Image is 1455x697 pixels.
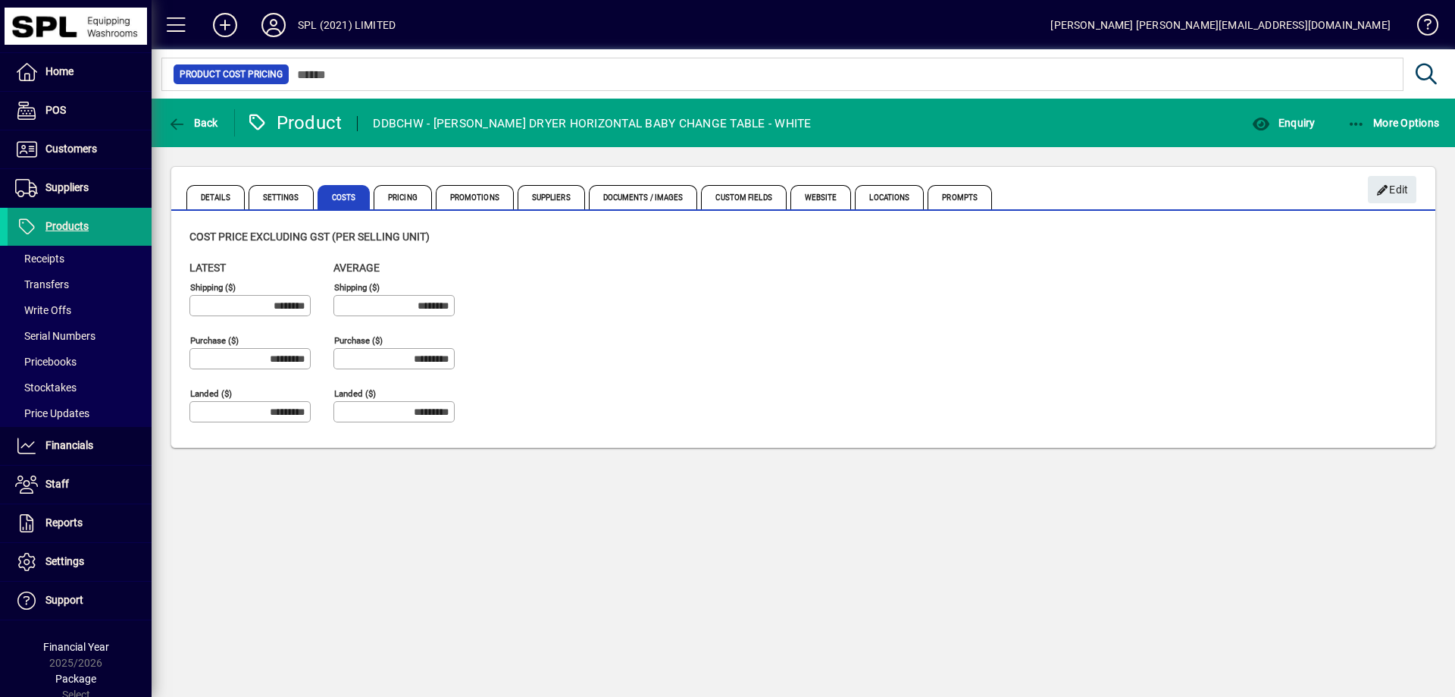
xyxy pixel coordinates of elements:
span: Pricing [374,185,432,209]
button: More Options [1344,109,1444,137]
a: POS [8,92,152,130]
a: Knowledge Base [1406,3,1436,52]
a: Settings [8,543,152,581]
span: Staff [45,478,69,490]
span: Home [45,65,74,77]
app-page-header-button: Back [152,109,235,137]
span: Financial Year [43,641,109,653]
span: Stocktakes [15,381,77,394]
span: Average [333,262,380,274]
div: SPL (2021) LIMITED [298,13,396,37]
button: Back [164,109,222,137]
span: Product Cost Pricing [180,67,283,82]
span: Latest [189,262,226,274]
a: Price Updates [8,400,152,426]
a: Support [8,582,152,620]
a: Customers [8,130,152,168]
span: Receipts [15,253,64,265]
span: Suppliers [45,181,89,193]
div: Product [246,111,343,135]
span: Edit [1376,177,1409,203]
mat-label: Landed ($) [334,388,376,399]
button: Enquiry [1248,109,1319,137]
a: Write Offs [8,297,152,323]
mat-label: Shipping ($) [190,282,236,293]
button: Edit [1368,176,1416,203]
span: Cost price excluding GST (per selling unit) [189,231,430,243]
span: Custom Fields [701,185,786,209]
span: Suppliers [518,185,585,209]
span: POS [45,104,66,116]
span: Promotions [436,185,514,209]
span: Enquiry [1252,117,1315,129]
mat-label: Landed ($) [190,388,232,399]
mat-label: Shipping ($) [334,282,380,293]
span: Settings [249,185,314,209]
a: Serial Numbers [8,323,152,349]
a: Reports [8,504,152,542]
span: Locations [855,185,924,209]
span: More Options [1347,117,1440,129]
span: Customers [45,143,97,155]
mat-label: Purchase ($) [190,335,239,346]
a: Financials [8,427,152,465]
button: Add [201,11,249,39]
span: Products [45,220,89,232]
mat-label: Purchase ($) [334,335,383,346]
span: Transfers [15,278,69,290]
span: Package [55,673,96,685]
a: Home [8,53,152,91]
span: Reports [45,516,83,529]
a: Suppliers [8,169,152,207]
div: [PERSON_NAME] [PERSON_NAME][EMAIL_ADDRESS][DOMAIN_NAME] [1050,13,1391,37]
span: Documents / Images [589,185,698,209]
span: Write Offs [15,304,71,316]
a: Staff [8,466,152,504]
button: Profile [249,11,298,39]
a: Transfers [8,272,152,297]
span: Support [45,594,83,606]
a: Receipts [8,246,152,272]
span: Settings [45,555,84,567]
span: Financials [45,439,93,451]
span: Details [186,185,245,209]
a: Pricebooks [8,349,152,375]
span: Pricebooks [15,356,77,368]
span: Website [790,185,852,209]
span: Costs [318,185,371,209]
span: Price Updates [15,407,89,419]
span: Serial Numbers [15,330,95,342]
a: Stocktakes [8,375,152,400]
span: Back [167,117,218,129]
div: DDBCHW - [PERSON_NAME] DRYER HORIZONTAL BABY CHANGE TABLE - WHITE [373,111,811,136]
span: Prompts [928,185,992,209]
